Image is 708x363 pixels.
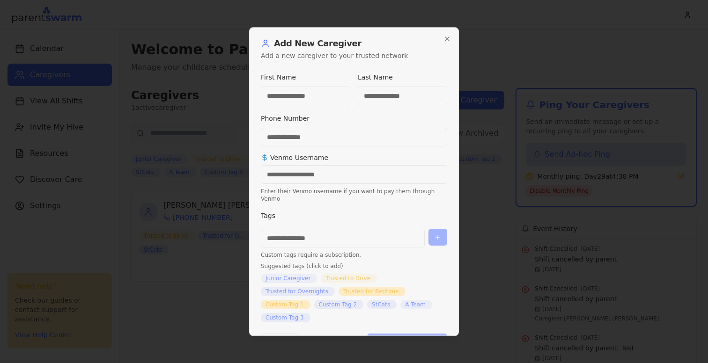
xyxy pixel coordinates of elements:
[325,275,370,282] span: Trusted to Drive
[265,314,304,321] span: Custom Tag 3
[261,115,310,122] label: Phone Number
[358,73,393,81] label: Last Name
[261,154,447,161] span: Venmo Username
[265,288,328,295] span: Trusted for Overnights
[319,301,357,308] span: Custom Tag 2
[261,39,447,48] h2: Add New Caregiver
[343,288,399,295] span: Trusted for Bedtime
[261,188,447,203] p: Enter their Venmo username if you want to pay them through Venmo
[261,212,275,219] label: Tags
[261,334,299,352] button: Cancel
[372,301,390,308] span: StCats
[261,73,296,81] label: First Name
[261,51,447,60] p: Add a new caregiver to your trusted network
[405,301,426,308] span: A Team
[265,275,310,282] span: Junior Caregiver
[265,301,304,308] span: Custom Tag 1
[261,262,447,270] label: Suggested tags (click to add)
[261,251,447,259] p: Custom tags require a subscription.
